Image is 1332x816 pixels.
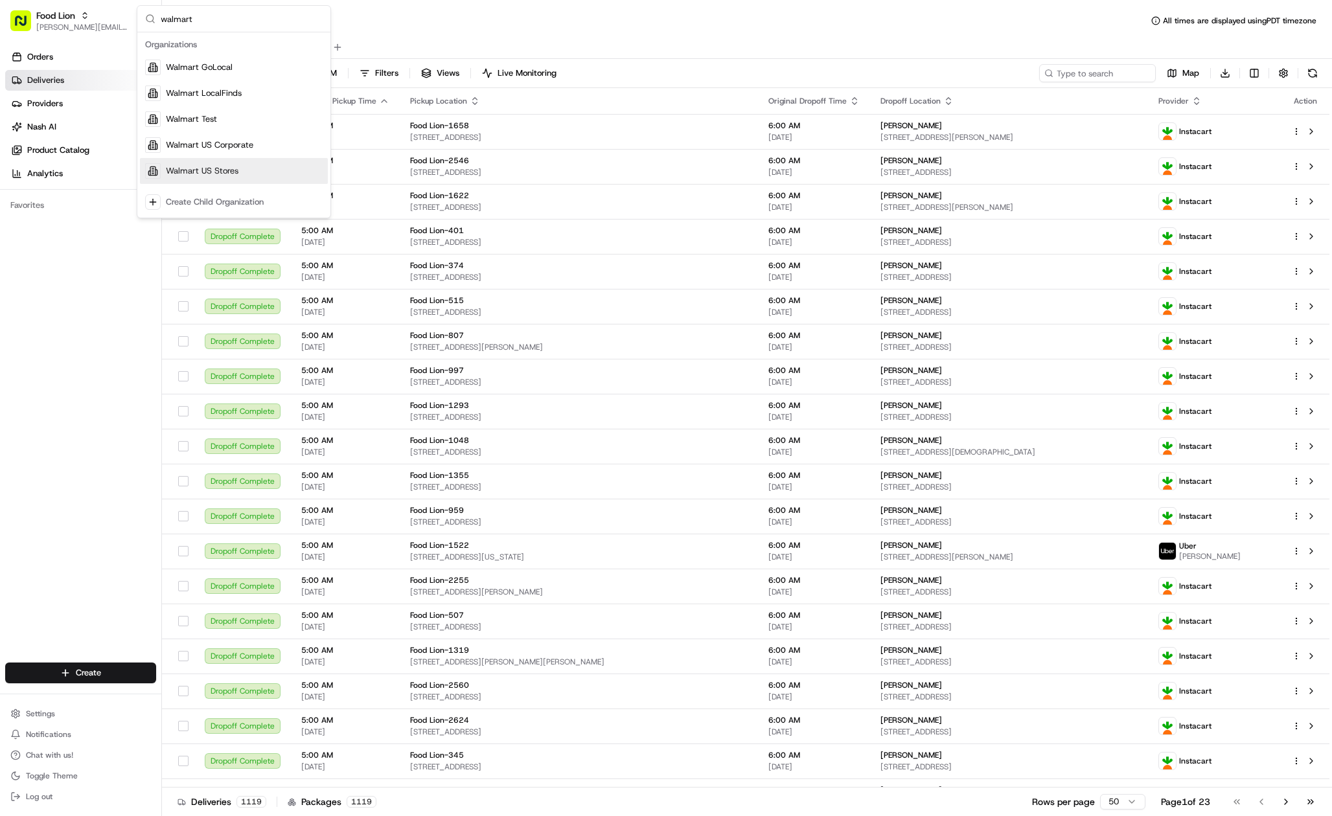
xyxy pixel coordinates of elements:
span: [PERSON_NAME] [880,260,942,271]
button: Refresh [1303,64,1322,82]
span: [DATE] [301,272,389,282]
span: [STREET_ADDRESS] [880,307,1138,317]
span: Walmart GoLocal [166,62,233,73]
span: Chat with us! [26,750,73,760]
span: Instacart [1179,721,1211,731]
span: Orders [27,51,53,63]
button: Map [1161,64,1205,82]
span: Filters [375,67,398,79]
button: Start new chat [220,128,236,143]
span: 5:00 AM [301,540,389,550]
span: [PERSON_NAME] [880,120,942,131]
span: 5:00 AM [301,330,389,341]
span: All times are displayed using PDT timezone [1163,16,1316,26]
span: 6:00 AM [768,785,860,795]
span: [STREET_ADDRESS] [410,412,748,422]
span: Food Lion-374 [410,260,464,271]
span: [STREET_ADDRESS][PERSON_NAME][PERSON_NAME] [410,657,748,667]
span: [STREET_ADDRESS] [880,482,1138,492]
span: [DATE] [768,377,860,387]
span: [STREET_ADDRESS][US_STATE] [410,552,748,562]
span: Analytics [27,168,63,179]
span: Food Lion-401 [410,225,464,236]
span: Food Lion-1522 [410,540,469,550]
span: Food Lion-507 [410,610,464,620]
span: [DATE] [768,727,860,737]
span: [STREET_ADDRESS][PERSON_NAME] [410,587,748,597]
span: [DATE] [301,167,389,177]
span: 6:00 AM [768,645,860,655]
span: [DATE] [768,307,860,317]
span: Food Lion-2546 [410,155,469,166]
span: Food Lion-997 [410,365,464,376]
div: Deliveries [178,795,266,808]
a: Powered byPylon [91,219,157,229]
span: [DATE] [768,482,860,492]
a: Nash AI [5,117,161,137]
span: 5:00 AM [301,400,389,411]
span: 6:00 AM [768,715,860,725]
div: Suggestions [137,32,330,218]
span: Instacart [1179,371,1211,381]
span: 6:00 AM [768,225,860,236]
img: profile_instacart_ahold_partner.png [1159,613,1176,629]
span: [DATE] [768,272,860,282]
span: [DATE] [768,237,860,247]
div: Create Child Organization [166,196,264,208]
span: 5:00 AM [301,680,389,690]
span: Instacart [1179,651,1211,661]
span: [DATE] [301,622,389,632]
span: Food Lion-1048 [410,435,469,446]
span: [PERSON_NAME] [880,750,942,760]
span: Provider [1158,96,1189,106]
span: [STREET_ADDRESS] [410,167,748,177]
span: [DATE] [768,447,860,457]
button: Filters [354,64,404,82]
div: Action [1292,96,1319,106]
img: Nash [13,13,39,39]
span: API Documentation [122,188,208,201]
span: 6:00 AM [768,750,860,760]
span: [DATE] [301,552,389,562]
span: [PERSON_NAME] [880,400,942,411]
span: Food Lion-1319 [410,645,469,655]
span: 5:00 AM [301,260,389,271]
input: Type to search [1039,64,1156,82]
img: 1736555255976-a54dd68f-1ca7-489b-9aae-adbdc363a1c4 [13,124,36,147]
span: Settings [26,708,55,719]
a: 💻API Documentation [104,183,213,206]
span: Instacart [1179,511,1211,521]
img: profile_instacart_ahold_partner.png [1159,228,1176,245]
span: [PERSON_NAME] [880,505,942,516]
span: [DATE] [301,342,389,352]
span: [PERSON_NAME] [880,610,942,620]
span: [DATE] [301,482,389,492]
span: [STREET_ADDRESS] [410,727,748,737]
span: Food Lion-2255 [410,575,469,585]
span: Product Catalog [27,144,89,156]
span: [STREET_ADDRESS] [880,167,1138,177]
span: Live Monitoring [498,67,557,79]
div: Start new chat [44,124,212,137]
button: Create [5,663,156,683]
span: Pylon [129,220,157,229]
span: Food Lion-1658 [410,120,469,131]
span: [STREET_ADDRESS] [410,517,748,527]
span: [PERSON_NAME] [880,715,942,725]
span: 6:00 AM [768,155,860,166]
span: 5:00 AM [301,365,389,376]
span: Map [1182,67,1199,79]
span: 6:00 AM [768,365,860,376]
span: [DATE] [301,657,389,667]
span: 6:00 AM [768,470,860,481]
span: [PERSON_NAME] [880,295,942,306]
span: 5:00 AM [301,645,389,655]
img: profile_instacart_ahold_partner.png [1159,578,1176,595]
span: [PERSON_NAME] [880,470,942,481]
span: [DATE] [768,517,860,527]
img: profile_instacart_ahold_partner.png [1159,403,1176,420]
img: profile_instacart_ahold_partner.png [1159,508,1176,525]
p: Welcome 👋 [13,52,236,73]
span: Food Lion [36,9,75,22]
span: [STREET_ADDRESS] [880,727,1138,737]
